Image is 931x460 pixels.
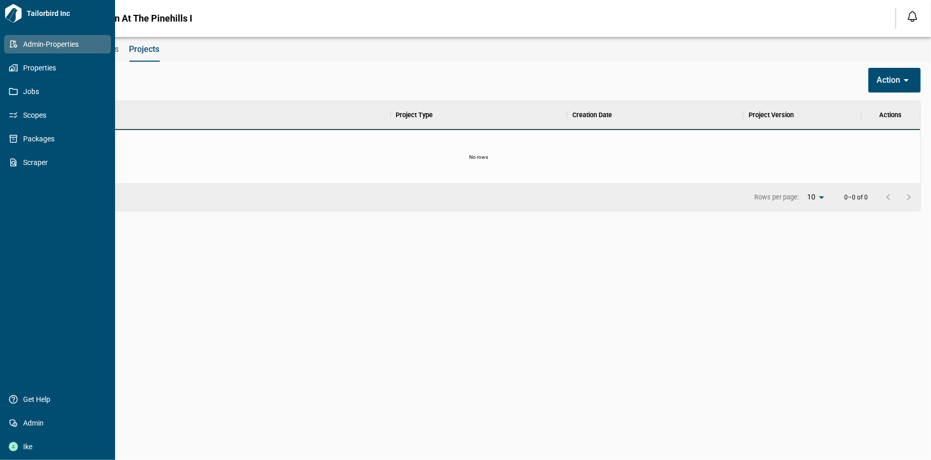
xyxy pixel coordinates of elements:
[23,8,111,19] span: Tailorbird Inc
[18,394,101,404] span: Get Help
[38,101,390,130] div: Project Name
[861,101,920,130] div: Actions
[4,35,111,53] a: Admin-Properties
[390,101,567,130] div: Project Type
[129,44,159,54] span: Projects
[18,110,101,120] span: Scopes
[4,414,111,432] a: Admin
[904,8,921,25] button: Open notification feed
[18,157,101,168] span: Scraper
[572,101,612,130] div: Creation Date
[4,106,111,124] a: Scopes
[18,441,101,452] span: Ike
[4,153,111,172] a: Scraper
[743,101,861,130] div: Project Version
[749,101,794,130] div: Project Version
[754,193,799,202] p: Rows per page:
[803,190,828,205] div: 10
[18,134,101,144] span: Packages
[4,59,111,77] a: Properties
[567,101,744,130] div: Creation Date
[877,74,900,86] p: Action
[18,63,101,73] span: Properties
[868,68,921,93] button: Action
[27,37,931,62] div: base tabs
[880,101,902,130] div: Actions
[18,39,101,49] span: Admin-Properties
[18,418,101,428] span: Admin
[4,82,111,101] a: Jobs
[844,194,868,201] p: 0–0 of 0
[396,101,433,130] div: Project Type
[18,86,101,97] span: Jobs
[4,130,111,148] a: Packages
